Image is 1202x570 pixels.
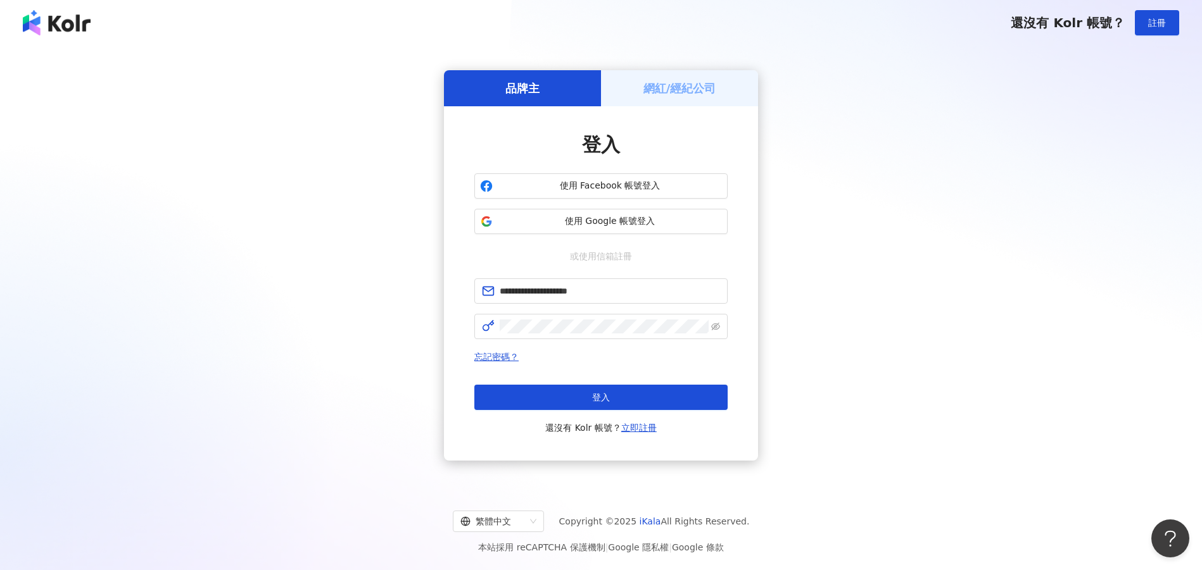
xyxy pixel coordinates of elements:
[672,542,724,552] a: Google 條款
[582,133,620,156] span: 登入
[474,209,728,234] button: 使用 Google 帳號登入
[498,180,722,192] span: 使用 Facebook 帳號登入
[643,80,716,96] h5: 網紅/經紀公司
[592,392,610,402] span: 登入
[711,322,720,331] span: eye-invisible
[608,542,669,552] a: Google 隱私權
[1148,18,1166,28] span: 註冊
[478,540,723,555] span: 本站採用 reCAPTCHA 保護機制
[498,215,722,228] span: 使用 Google 帳號登入
[1011,15,1125,30] span: 還沒有 Kolr 帳號？
[621,423,657,433] a: 立即註冊
[460,511,525,531] div: 繁體中文
[640,516,661,526] a: iKala
[545,420,657,435] span: 還沒有 Kolr 帳號？
[559,514,750,529] span: Copyright © 2025 All Rights Reserved.
[561,249,641,263] span: 或使用信箱註冊
[474,352,519,362] a: 忘記密碼？
[474,173,728,199] button: 使用 Facebook 帳號登入
[23,10,91,35] img: logo
[605,542,609,552] span: |
[505,80,540,96] h5: 品牌主
[1151,519,1189,557] iframe: Help Scout Beacon - Open
[1135,10,1179,35] button: 註冊
[669,542,672,552] span: |
[474,385,728,410] button: 登入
